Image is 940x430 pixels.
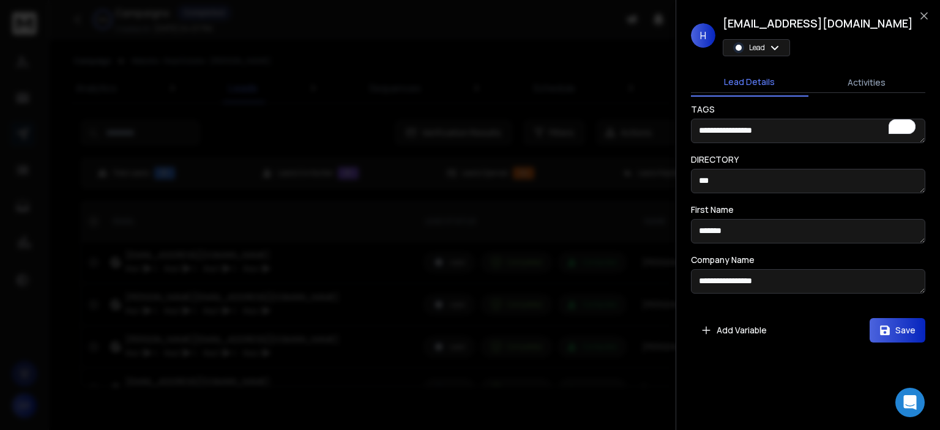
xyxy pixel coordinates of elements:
label: TAGS [691,105,715,114]
span: H [691,23,715,48]
label: DIRECTORY [691,155,739,164]
p: Lead [749,43,765,53]
button: Save [870,318,925,343]
div: Open Intercom Messenger [895,388,925,417]
label: Company Name [691,256,755,264]
label: First Name [691,206,734,214]
h1: [EMAIL_ADDRESS][DOMAIN_NAME] [723,15,913,32]
button: Add Variable [691,318,777,343]
textarea: To enrich screen reader interactions, please activate Accessibility in Grammarly extension settings [691,119,925,143]
button: Activities [808,69,926,96]
button: Lead Details [691,69,808,97]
